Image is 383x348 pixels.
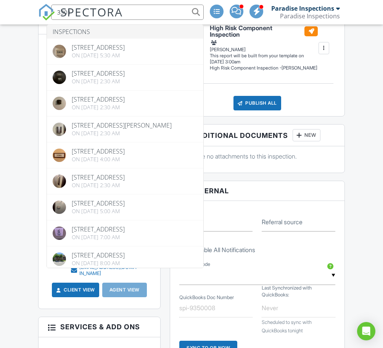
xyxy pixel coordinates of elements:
[53,201,66,214] img: cover.jpg
[262,319,312,333] span: Scheduled to sync with QuickBooks tonight
[72,130,172,136] div: On [DATE] 2:30 am
[72,182,125,188] div: On [DATE] 2:30 am
[210,53,318,65] div: This report will be built from your template on [DATE] 3:00am
[210,25,318,38] h6: High Risk Component Inspection
[39,317,160,337] h3: Services & Add ons
[72,200,125,206] div: [STREET_ADDRESS]
[72,70,125,76] div: [STREET_ADDRESS]
[53,123,66,136] img: cover.jpg
[72,104,125,110] div: On [DATE] 2:30 am
[53,97,66,110] img: cover.jpg
[170,181,344,201] h3: Internal
[72,174,125,180] div: [STREET_ADDRESS]
[72,156,125,162] div: On [DATE] 4:00 am
[53,149,66,162] img: cover.jpg
[53,227,66,240] img: cover.jpg
[72,96,125,102] div: [STREET_ADDRESS]
[47,25,203,39] li: Inspections
[55,286,95,294] a: Client View
[38,10,123,26] a: SPECTORA
[170,125,344,146] h3: Additional Documents
[79,264,137,277] div: [EMAIL_ADDRESS][DOMAIN_NAME]
[271,5,334,12] div: Paradise Inspections
[293,129,320,141] div: New
[53,253,66,266] img: streetview
[70,264,137,277] a: [EMAIL_ADDRESS][DOMAIN_NAME]
[280,12,340,20] div: Paradise Inspections
[262,218,303,226] label: Referral source
[38,4,55,21] img: The Best Home Inspection Software - Spectora
[179,152,335,160] p: There are no attachments to this inspection.
[357,322,375,340] div: Open Intercom Messenger
[233,96,281,110] div: Publish All
[72,234,125,240] div: On [DATE] 7:00 am
[72,78,125,84] div: On [DATE] 2:30 am
[72,148,125,154] div: [STREET_ADDRESS]
[53,71,66,84] img: cover.jpg
[179,246,255,256] label: Disable All Notifications
[210,65,318,71] div: High Risk Component Inspection -[PERSON_NAME]
[210,39,318,53] div: [PERSON_NAME]
[72,208,125,214] div: On [DATE] 5:00 am
[72,260,125,266] div: On [DATE] 8:00 am
[53,175,66,188] img: cover.jpg
[72,252,125,258] div: [STREET_ADDRESS]
[72,226,125,232] div: [STREET_ADDRESS]
[72,122,172,128] div: [STREET_ADDRESS][PERSON_NAME]
[72,44,125,50] div: [STREET_ADDRESS]
[72,52,125,58] div: On [DATE] 5:30 am
[179,294,234,301] label: QuickBooks Doc Number
[262,285,340,298] label: Last Synchronized with QuickBooks:
[53,45,66,58] img: 8507123%2Fcover_photos%2F0nlpUwjHObAP1s5YVmB7%2Foriginal.8507123-1744660933182
[51,5,204,20] input: Search everything...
